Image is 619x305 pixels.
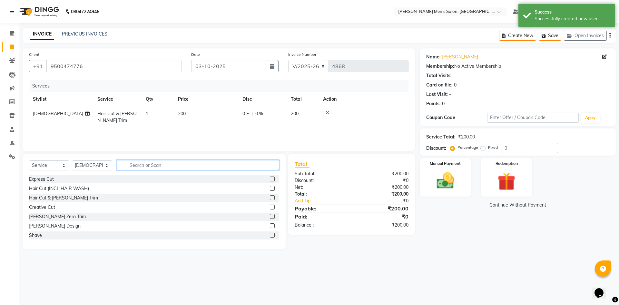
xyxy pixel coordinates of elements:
div: ₹0 [351,213,413,220]
div: Last Visit: [426,91,448,98]
span: 200 [291,111,299,117]
div: Shave [29,232,42,239]
div: ₹200.00 [351,205,413,212]
input: Search or Scan [117,160,279,170]
div: 0 [442,100,445,107]
div: Points: [426,100,441,107]
span: Total [295,161,309,168]
label: Fixed [488,145,498,150]
th: Disc [239,92,287,107]
span: | [251,110,253,117]
input: Search by Name/Mobile/Email/Code [46,60,182,72]
label: Invoice Number [288,52,316,57]
span: [DEMOGRAPHIC_DATA] [33,111,83,117]
span: 1 [146,111,148,117]
button: +91 [29,60,47,72]
th: Qty [142,92,174,107]
div: Discount: [426,145,446,152]
label: Date [191,52,200,57]
div: [PERSON_NAME] Design [29,223,81,229]
div: Sub Total: [290,170,351,177]
div: Net: [290,184,351,191]
div: Hair Cut (INCL HAIR WASH) [29,185,89,192]
span: 0 F [242,110,249,117]
th: Action [319,92,408,107]
span: Hair Cut & [PERSON_NAME] Trim [97,111,137,123]
th: Price [174,92,239,107]
span: 200 [178,111,186,117]
div: Express Cut [29,176,54,183]
a: PREVIOUS INVOICES [62,31,107,37]
a: Add Tip [290,198,362,204]
iframe: chat widget [592,279,613,299]
b: 08047224946 [71,3,99,21]
input: Enter Offer / Coupon Code [487,113,579,123]
a: INVOICE [30,28,54,40]
div: No Active Membership [426,63,609,70]
div: Discount: [290,177,351,184]
div: Services [30,80,413,92]
label: Percentage [457,145,478,150]
label: Redemption [496,161,518,167]
button: Save [539,31,561,41]
div: Name: [426,54,441,60]
div: Membership: [426,63,454,70]
th: Stylist [29,92,93,107]
div: ₹0 [351,177,413,184]
button: Apply [581,113,600,123]
label: Client [29,52,39,57]
div: Card on file: [426,82,453,88]
div: Paid: [290,213,351,220]
div: Successfully created new user. [535,15,610,22]
div: [PERSON_NAME] Zero Trim [29,213,86,220]
div: ₹200.00 [351,222,413,229]
th: Total [287,92,319,107]
span: 0 % [255,110,263,117]
th: Service [93,92,142,107]
div: ₹200.00 [351,191,413,198]
a: Continue Without Payment [421,202,614,208]
div: ₹200.00 [351,184,413,191]
label: Manual Payment [430,161,461,167]
div: ₹200.00 [458,134,475,140]
a: [PERSON_NAME] [442,54,478,60]
img: logo [16,3,61,21]
div: Hair Cut & [PERSON_NAME] Trim [29,195,98,201]
div: ₹0 [362,198,413,204]
button: Create New [499,31,536,41]
div: 0 [454,82,457,88]
div: Coupon Code [426,114,487,121]
div: Payable: [290,205,351,212]
div: Success [535,9,610,15]
div: - [449,91,451,98]
div: Balance : [290,222,351,229]
img: _gift.svg [492,170,521,193]
div: ₹200.00 [351,170,413,177]
div: Total Visits: [426,72,452,79]
div: Service Total: [426,134,456,140]
div: Total: [290,191,351,198]
div: Creative Cut [29,204,55,211]
img: _cash.svg [431,170,460,191]
button: Open Invoices [564,31,607,41]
